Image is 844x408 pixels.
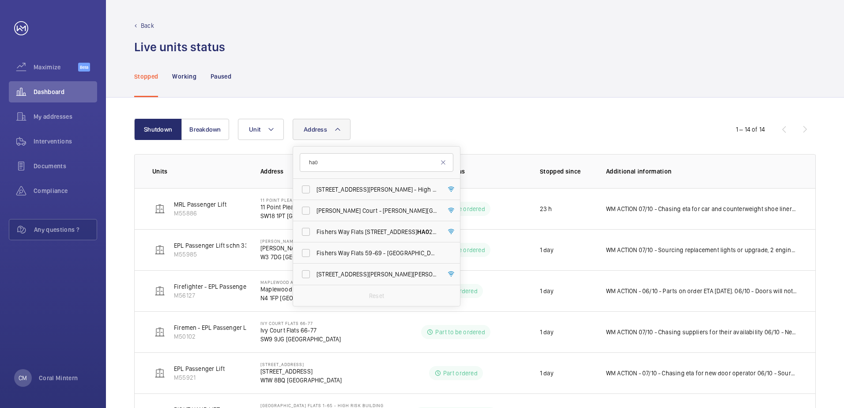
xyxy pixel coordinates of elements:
button: Breakdown [181,119,229,140]
span: Any questions ? [34,225,97,234]
p: Ivy Court Flats 66-77 [260,326,341,335]
span: Address [304,126,327,133]
span: [STREET_ADDRESS][PERSON_NAME][PERSON_NAME] 2FW [316,270,438,279]
p: Units [152,167,246,176]
p: Firefighter - EPL Passenger Lift No 3 [174,282,273,291]
p: SW18 1PT [GEOGRAPHIC_DATA] [260,212,342,220]
span: My addresses [34,112,97,121]
p: 23 h [540,204,552,213]
p: 1 day [540,246,554,254]
p: Stopped [134,72,158,81]
p: Reset [369,291,384,300]
h1: Live units status [134,39,225,55]
p: SW9 9JG [GEOGRAPHIC_DATA] [260,335,341,344]
p: MRL Passenger Lift [174,200,226,209]
span: Interventions [34,137,97,146]
span: Compliance [34,186,97,195]
div: 1 – 14 of 14 [736,125,765,134]
p: M50102 [174,332,284,341]
p: Maplewood Apartments [260,285,372,294]
span: Fishers Way Flats [STREET_ADDRESS] 2FN [316,227,438,236]
img: elevator.svg [154,327,165,337]
span: Dashboard [34,87,97,96]
img: elevator.svg [154,204,165,214]
p: 11 Point Pleasant [260,197,342,203]
span: Unit [249,126,260,133]
p: 11 Point Pleasant [260,203,342,212]
p: M56127 [174,291,273,300]
p: Coral Mintern [39,374,78,382]
p: W1W 8BQ [GEOGRAPHIC_DATA] [260,376,342,385]
p: Part ordered [443,369,478,378]
span: Beta [78,63,90,72]
img: elevator.svg [154,368,165,378]
p: Stopped since [540,167,592,176]
p: Ivy Court Flats 66-77 [260,321,341,326]
p: N4 1FP [GEOGRAPHIC_DATA] [260,294,372,302]
p: Back [141,21,154,30]
p: Additional information [606,167,798,176]
span: HA0 [417,228,429,235]
button: Address [293,119,350,140]
p: M55985 [174,250,249,259]
p: Part to be ordered [435,328,485,336]
p: 1 day [540,328,554,336]
p: 1 day [540,287,554,295]
p: CM [19,374,27,382]
input: Search by address [300,153,453,172]
p: W3 7DG [GEOGRAPHIC_DATA] [260,253,338,261]
span: Fishers Way Flats 59-69 - [GEOGRAPHIC_DATA] 2FN [316,249,438,257]
p: WM ACTION - 06/10 - Parts on order ETA [DATE]. 06/10 - Doors will not re learn, new door motor an... [606,287,798,295]
p: Maplewood Apartments - High Risk Building [260,280,372,285]
p: WM ACTION 07/10 - Sourcing replacement lights or upgrade, 2 engineers required 06/10 - No car lig... [606,246,798,254]
button: Shutdown [134,119,182,140]
p: WM ACTION 07/10 - Chasing suppliers for their availability 06/10 - New positing switch required, ... [606,328,798,336]
span: [PERSON_NAME] Court - [PERSON_NAME][GEOGRAPHIC_DATA], [GEOGRAPHIC_DATA] 4AF [316,206,438,215]
button: Unit [238,119,284,140]
p: M55886 [174,209,226,218]
p: [PERSON_NAME] House [260,238,338,244]
p: [STREET_ADDRESS] [260,367,342,376]
p: M55921 [174,373,225,382]
img: elevator.svg [154,286,165,296]
span: Documents [34,162,97,170]
p: Address [260,167,386,176]
p: [STREET_ADDRESS] [260,362,342,367]
p: [PERSON_NAME] House [260,244,338,253]
p: [GEOGRAPHIC_DATA] Flats 1-65 - High Risk Building [260,403,384,408]
p: Working [172,72,196,81]
p: 1 day [540,369,554,378]
p: Paused [211,72,231,81]
span: Maximize [34,63,78,72]
p: EPL Passenger Lift schn 33 [174,241,249,250]
img: elevator.svg [154,245,165,255]
p: EPL Passenger Lift [174,364,225,373]
p: Firemen - EPL Passenger Lift Flats 66-77 [174,323,284,332]
p: WM ACTION - 07/10 - Chasing eta for new door operator 06/10 - Sourcing upgrade 05/10 - Door opera... [606,369,798,378]
p: WM ACTION 07/10 - Chasing eta for car and counterweight shoe liners 06/10 - New shoe liners required [606,204,798,213]
span: [STREET_ADDRESS][PERSON_NAME] - High Risk Building - [STREET_ADDRESS][PERSON_NAME] 2FN [316,185,438,194]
